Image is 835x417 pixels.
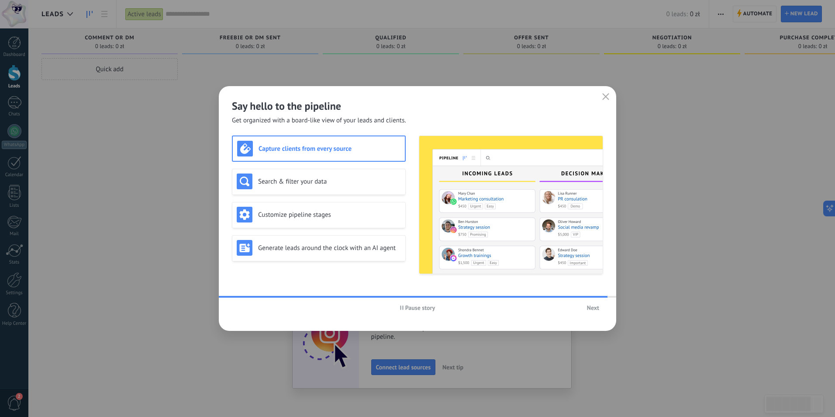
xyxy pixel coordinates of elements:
h3: Customize pipeline stages [258,211,401,219]
h3: Search & filter your data [258,177,401,186]
h3: Capture clients from every source [259,145,400,153]
h2: Say hello to the pipeline [232,99,603,113]
span: Pause story [405,305,435,311]
button: Pause story [396,301,439,314]
h3: Generate leads around the clock with an AI agent [258,244,401,252]
button: Next [583,301,603,314]
span: Next [587,305,599,311]
span: Get organized with a board-like view of your leads and clients. [232,116,406,125]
